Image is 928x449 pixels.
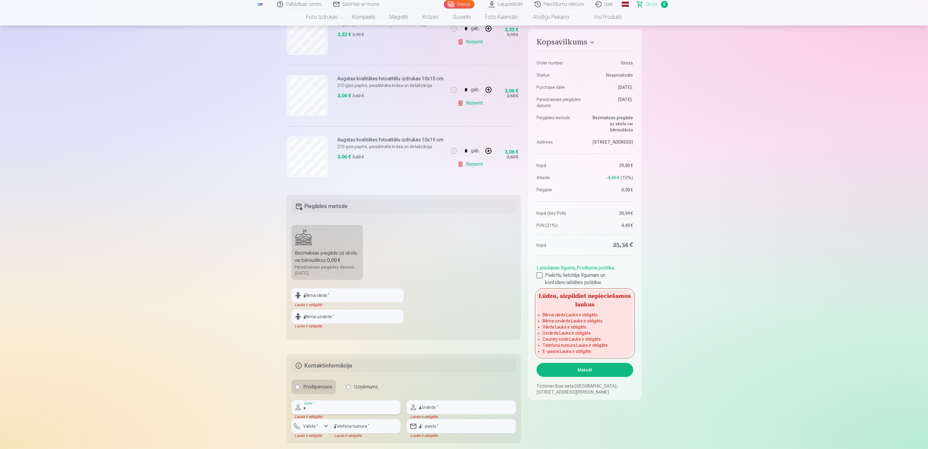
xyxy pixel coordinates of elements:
label: Piekrītu lietotāja līgumam un konfidencialitātes politikai [537,272,633,286]
div: Bezmaksas piegāde uz skolu vai bērnudārzu : [295,249,360,264]
label: Privātpersona [291,380,336,394]
li: Bērna vārds : Lauks ir obligāts [543,312,627,318]
dt: Atlaide [537,175,582,181]
button: Kopsavilkums [537,38,633,49]
li: Vārds : Lauks ir obligāts [543,324,627,330]
a: Noņemt [457,158,485,170]
div: gab. [471,144,480,158]
span: -4,46 € [606,175,620,181]
span: 15 % [621,175,633,181]
input: Privātpersona [295,385,300,389]
a: Lietošanas līgums [537,265,575,271]
li: Country code : Lauks ir obligāts [543,336,627,342]
a: Magnēti [383,9,415,26]
a: Krūzes [415,9,446,26]
a: Privātuma politika [577,265,614,271]
a: Foto kalendāri [478,9,526,26]
dd: [DATE]. [588,96,633,109]
div: 3,06 € [338,153,351,161]
div: Lauks ir obligāts [407,414,516,419]
dt: Address [537,139,582,145]
a: Visi produkti [577,9,629,26]
dt: Kopā [537,162,582,169]
a: Noņemt [457,36,485,48]
div: 3,90 € [507,32,518,38]
button: Maksāt [537,363,633,377]
dt: Piegādes metode [537,115,582,133]
div: 3,06 € [505,150,518,154]
dd: 4,40 € [588,222,633,228]
div: 3,32 € [505,28,518,32]
span: 8 [661,1,668,8]
div: Lauks ir obligāts [291,324,404,329]
img: /fa1 [257,2,263,6]
dt: Order number [537,60,582,66]
button: Valsts* [291,419,331,433]
div: Lauks ir obligāts [291,433,331,438]
h6: Augstas kvalitātes fotoattēlu izdrukas 10x15 cm [338,75,444,82]
dd: [DATE]. [588,84,633,90]
h5: Lūdzu, aizpildiet nepieciešamos laukus [537,290,633,309]
dd: 29,80 € [588,162,633,169]
div: 3,60 € [353,93,364,99]
div: 3,60 € [353,154,364,160]
li: Bērna uzvārds : Lauks ir obligāts [543,318,627,324]
li: E -pasts : Lauks ir obligāts [543,348,627,354]
div: 3,06 € [338,92,351,99]
a: Atslēgu piekariņi [526,9,577,26]
p: Tirdzniecības vieta [GEOGRAPHIC_DATA], [STREET_ADDRESS][PERSON_NAME] [537,383,633,395]
label: Uzņēmums [342,380,382,394]
dd: 0,00 € [588,187,633,193]
div: , [537,262,633,286]
div: Lauks ir obligāts [331,433,401,438]
li: Telefona numurs : Lauks ir obligāts [543,342,627,348]
div: 3,90 € [353,32,364,38]
div: 3,06 € [505,89,518,93]
div: 3,60 € [507,154,518,160]
dt: Kopā [537,241,582,249]
h6: Augstas kvalitātes fotoattēlu izdrukas 10x15 cm [338,136,444,144]
dd: [STREET_ADDRESS] [588,139,633,145]
a: Noņemt [457,97,485,109]
dt: Kopā (bez PVN) [537,210,582,216]
dd: Bezmaksas piegāde uz skolu vai bērnudārzu [588,115,633,133]
div: Paredzamais piegādes datums [DATE]. [295,264,360,276]
dt: Paredzamais piegādes datums [537,96,582,109]
a: Suvenīri [446,9,478,26]
span: Grozs [646,1,659,8]
p: 210 gsm papīrs, piesātināta krāsa un detalizācija [338,144,444,150]
dd: 20,94 € [588,210,633,216]
input: Uzņēmums [346,385,351,389]
dt: Status [537,72,582,78]
label: Valsts [301,423,321,429]
dd: Grozs [588,60,633,66]
b: 0,00 € [327,257,341,263]
div: Lauks ir obligāts [291,302,404,307]
dt: Purchase date [537,84,582,90]
div: gab. [471,21,480,36]
a: Foto izdrukas [299,9,345,26]
div: 3,32 € [338,31,351,38]
a: Komplekti [345,9,383,26]
dt: Piegāde [537,187,582,193]
h5: Piegādes metode [291,200,516,213]
p: 210 gsm papīrs, piesātināta krāsa un detalizācija [338,82,444,89]
div: Lauks ir obligāts [407,433,516,438]
div: gab. [471,82,480,97]
div: Lauks ir obligāts [291,414,401,419]
dt: PVN (21%) [537,222,582,228]
h5: Kontaktinformācija [291,359,516,372]
dd: 25,34 € [588,241,633,249]
li: Uzvārds : Lauks ir obligāts [543,330,627,336]
span: Neapmaksāts [606,72,633,78]
div: 3,60 € [507,93,518,99]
